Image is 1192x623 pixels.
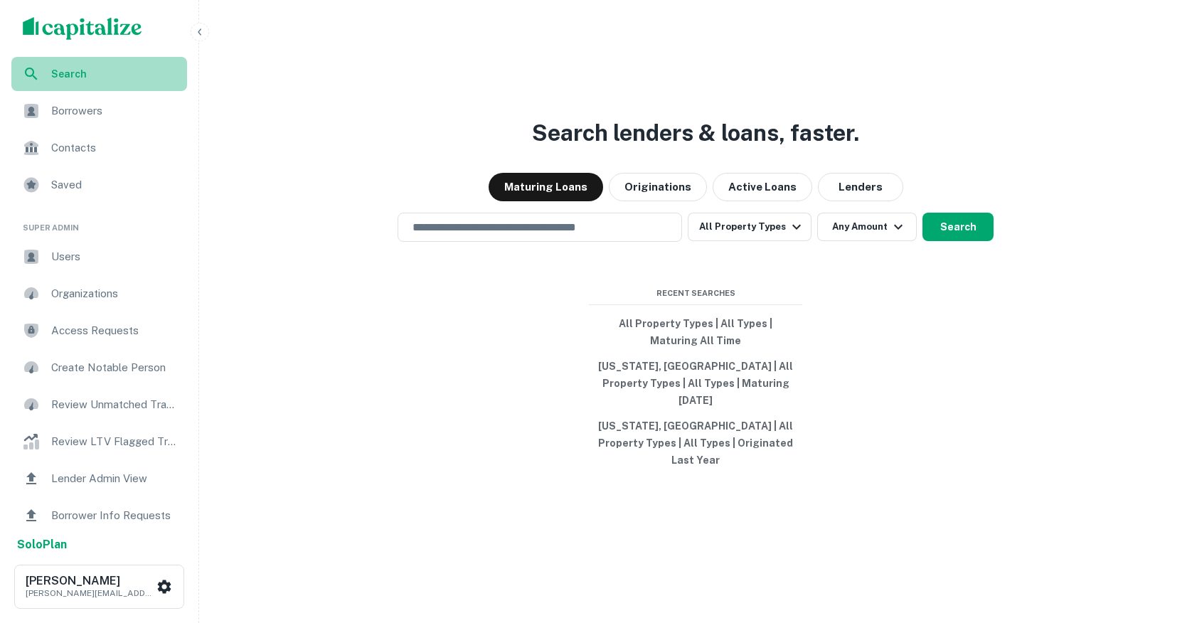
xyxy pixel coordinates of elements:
[26,587,154,600] p: [PERSON_NAME][EMAIL_ADDRESS][PERSON_NAME][DOMAIN_NAME]
[489,173,603,201] button: Maturing Loans
[589,353,802,413] button: [US_STATE], [GEOGRAPHIC_DATA] | All Property Types | All Types | Maturing [DATE]
[11,314,187,348] a: Access Requests
[14,565,184,609] button: [PERSON_NAME][PERSON_NAME][EMAIL_ADDRESS][PERSON_NAME][DOMAIN_NAME]
[51,433,179,450] span: Review LTV Flagged Transactions
[23,17,142,40] img: capitalize-logo.png
[51,507,179,524] span: Borrower Info Requests
[11,94,187,128] a: Borrowers
[11,240,187,274] a: Users
[11,277,187,311] a: Organizations
[688,213,811,241] button: All Property Types
[11,168,187,202] a: Saved
[11,462,187,496] a: Lender Admin View
[589,311,802,353] button: All Property Types | All Types | Maturing All Time
[51,322,179,339] span: Access Requests
[51,176,179,193] span: Saved
[51,139,179,156] span: Contacts
[51,285,179,302] span: Organizations
[51,359,179,376] span: Create Notable Person
[1121,509,1192,577] iframe: Chat Widget
[51,248,179,265] span: Users
[17,536,67,553] a: SoloPlan
[17,538,67,551] strong: Solo Plan
[818,173,903,201] button: Lenders
[26,575,154,587] h6: [PERSON_NAME]
[11,131,187,165] a: Contacts
[11,388,187,422] a: Review Unmatched Transactions
[11,351,187,385] a: Create Notable Person
[51,66,179,82] span: Search
[609,173,707,201] button: Originations
[532,116,859,150] h3: Search lenders & loans, faster.
[11,57,187,91] a: Search
[713,173,812,201] button: Active Loans
[11,205,187,240] li: Super Admin
[589,413,802,473] button: [US_STATE], [GEOGRAPHIC_DATA] | All Property Types | All Types | Originated Last Year
[922,213,994,241] button: Search
[589,287,802,299] span: Recent Searches
[817,213,917,241] button: Any Amount
[11,499,187,533] a: Borrower Info Requests
[51,396,179,413] span: Review Unmatched Transactions
[11,425,187,459] a: Review LTV Flagged Transactions
[51,470,179,487] span: Lender Admin View
[51,102,179,119] span: Borrowers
